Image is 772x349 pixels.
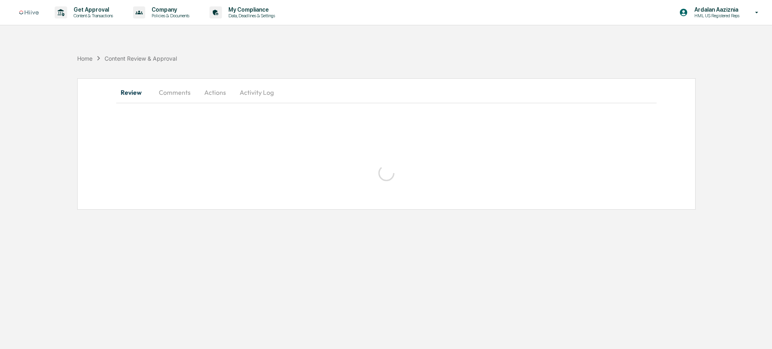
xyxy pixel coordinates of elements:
[233,83,280,102] button: Activity Log
[67,6,117,13] p: Get Approval
[222,13,279,18] p: Data, Deadlines & Settings
[197,83,233,102] button: Actions
[116,83,657,102] div: secondary tabs example
[67,13,117,18] p: Content & Transactions
[145,13,193,18] p: Policies & Documents
[152,83,197,102] button: Comments
[145,6,193,13] p: Company
[19,10,39,15] img: logo
[222,6,279,13] p: My Compliance
[688,6,743,13] p: Ardalan Aaziznia
[105,55,177,62] div: Content Review & Approval
[116,83,152,102] button: Review
[77,55,92,62] div: Home
[688,13,743,18] p: HML US Registered Reps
